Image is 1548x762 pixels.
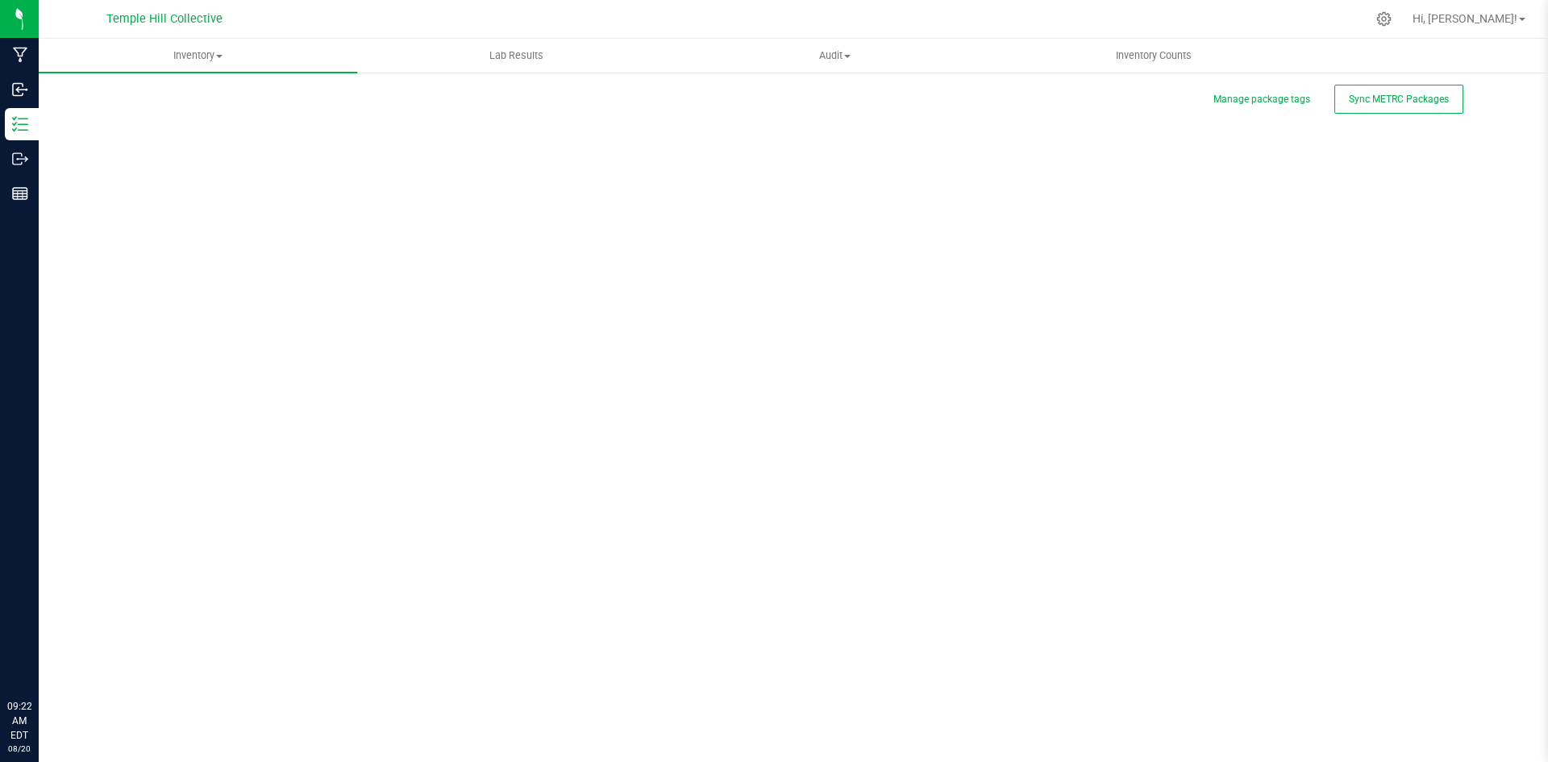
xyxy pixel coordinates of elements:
a: Inventory Counts [994,39,1313,73]
span: Inventory Counts [1094,48,1213,63]
inline-svg: Inbound [12,81,28,98]
inline-svg: Reports [12,185,28,202]
span: Audit [676,48,993,63]
inline-svg: Manufacturing [12,47,28,63]
button: Sync METRC Packages [1334,85,1463,114]
span: Temple Hill Collective [106,12,223,26]
p: 09:22 AM EDT [7,699,31,743]
a: Lab Results [357,39,676,73]
a: Audit [676,39,994,73]
inline-svg: Inventory [12,116,28,132]
inline-svg: Outbound [12,151,28,167]
span: Lab Results [468,48,565,63]
button: Manage package tags [1213,93,1310,106]
p: 08/20 [7,743,31,755]
a: Inventory [39,39,357,73]
span: Hi, [PERSON_NAME]! [1413,12,1517,25]
span: Inventory [39,48,357,63]
div: Manage settings [1374,11,1394,27]
span: Sync METRC Packages [1349,94,1449,105]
